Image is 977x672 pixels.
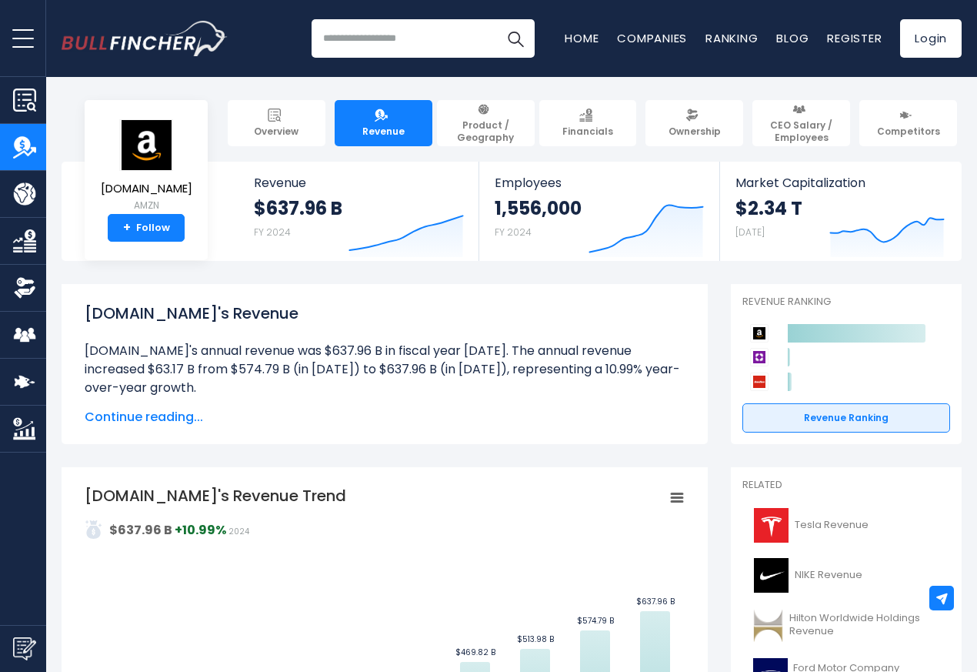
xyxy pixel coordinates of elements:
a: Companies [617,30,687,46]
span: Financials [562,125,613,138]
a: Financials [539,100,637,146]
button: Search [496,19,535,58]
span: Employees [495,176,703,190]
a: +Follow [108,214,185,242]
img: Wayfair competitors logo [750,348,769,366]
span: 2024 [228,526,249,537]
a: Login [900,19,962,58]
a: Employees 1,556,000 FY 2024 [479,162,719,261]
h1: [DOMAIN_NAME]'s Revenue [85,302,685,325]
small: FY 2024 [254,226,291,239]
strong: $637.96 B [254,196,342,220]
a: Home [565,30,599,46]
small: [DATE] [735,226,765,239]
img: NKE logo [752,558,790,593]
img: AutoZone competitors logo [750,373,769,391]
p: Revenue Ranking [742,296,950,309]
img: TSLA logo [752,508,790,543]
a: Overview [228,100,325,146]
a: Revenue $637.96 B FY 2024 [238,162,479,261]
span: Market Capitalization [735,176,945,190]
text: $574.79 B [577,615,614,627]
strong: $2.34 T [735,196,802,220]
a: CEO Salary / Employees [752,100,850,146]
a: Register [827,30,882,46]
img: HLT logo [752,608,785,643]
span: Product / Geography [444,119,528,143]
span: Competitors [877,125,940,138]
a: Market Capitalization $2.34 T [DATE] [720,162,960,261]
a: Competitors [859,100,957,146]
tspan: [DOMAIN_NAME]'s Revenue Trend [85,485,346,507]
a: Hilton Worldwide Holdings Revenue [742,604,950,647]
a: Revenue [335,100,432,146]
strong: 1,556,000 [495,196,582,220]
span: Continue reading... [85,408,685,426]
img: Bullfincher logo [62,21,228,56]
img: Ownership [13,276,36,299]
small: FY 2024 [495,226,532,239]
a: Blog [776,30,809,46]
text: $513.98 B [517,634,554,645]
img: addasd [85,520,103,539]
strong: + [123,221,131,235]
a: Revenue Ranking [742,403,950,433]
li: [DOMAIN_NAME]'s annual revenue was $637.96 B in fiscal year [DATE]. The annual revenue increased ... [85,342,685,397]
p: Related [742,479,950,492]
span: Ownership [669,125,721,138]
a: NIKE Revenue [742,554,950,597]
a: Product / Geography [437,100,535,146]
a: Ownership [645,100,743,146]
a: Go to homepage [62,21,227,56]
a: Tesla Revenue [742,504,950,547]
a: [DOMAIN_NAME] AMZN [100,119,193,215]
span: Revenue [362,125,405,138]
strong: +10.99% [175,521,226,539]
text: $469.82 B [455,647,495,658]
span: Revenue [254,176,464,190]
span: Overview [254,125,298,138]
small: AMZN [101,199,192,212]
span: CEO Salary / Employees [759,119,843,143]
text: $637.96 B [636,596,675,607]
a: Ranking [705,30,758,46]
span: [DOMAIN_NAME] [101,182,192,196]
strong: $637.96 B [109,521,172,539]
img: Amazon.com competitors logo [750,324,769,343]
